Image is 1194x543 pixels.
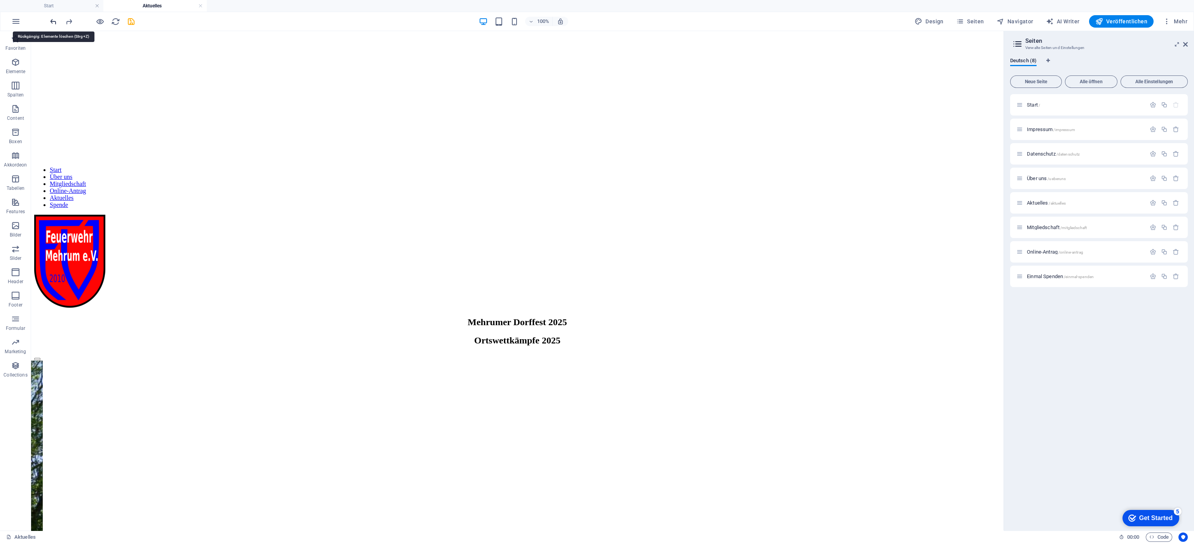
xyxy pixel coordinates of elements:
[1027,224,1087,230] span: Klick, um Seite zu öffnen
[1161,102,1168,108] div: Duplizieren
[1150,224,1156,231] div: Einstellungen
[1173,224,1179,231] div: Entfernen
[65,17,73,26] i: Wiederholen: Elemente löschen (Strg + Y, ⌘+Y)
[1027,102,1040,108] span: Klick, um Seite zu öffnen
[1146,532,1172,542] button: Code
[1027,126,1075,132] span: Klick, um Seite zu öffnen
[1095,18,1147,25] span: Veröffentlichen
[1161,175,1168,182] div: Duplizieren
[956,18,984,25] span: Seiten
[1163,18,1187,25] span: Mehr
[6,325,26,331] p: Formular
[1027,200,1066,206] span: Aktuelles
[58,2,65,9] div: 5
[1060,226,1087,230] span: /mitgliedschaft
[1046,18,1080,25] span: AI Writer
[1150,126,1156,133] div: Einstellungen
[8,279,23,285] p: Header
[915,18,944,25] span: Design
[1161,273,1168,280] div: Duplizieren
[1014,79,1058,84] span: Neue Seite
[1027,175,1066,181] span: Klick, um Seite zu öffnen
[9,138,22,145] p: Boxen
[1010,75,1062,88] button: Neue Seite
[1124,79,1184,84] span: Alle Einstellungen
[1025,102,1146,107] div: Start/
[103,2,207,10] h4: Aktuelles
[9,302,23,308] p: Footer
[1173,273,1179,280] div: Entfernen
[95,17,105,26] button: Klicke hier, um den Vorschau-Modus zu verlassen
[49,17,58,26] button: undo
[1043,15,1083,28] button: AI Writer
[1068,79,1114,84] span: Alle öffnen
[1027,273,1094,279] span: Klick, um Seite zu öffnen
[1010,58,1188,72] div: Sprachen-Tabs
[1150,273,1156,280] div: Einstellungen
[1150,249,1156,255] div: Einstellungen
[1150,200,1156,206] div: Einstellungen
[1089,15,1154,28] button: Veröffentlichen
[1161,126,1168,133] div: Duplizieren
[1025,249,1146,254] div: Online-Antrag/online-antrag
[1178,532,1188,542] button: Usercentrics
[1053,128,1075,132] span: /impressum
[1047,177,1066,181] span: /ueberuns
[1025,200,1146,205] div: Aktuelles/aktuelles
[525,17,553,26] button: 100%
[6,4,63,20] div: Get Started 5 items remaining, 0% complete
[5,349,26,355] p: Marketing
[953,15,987,28] button: Seiten
[1064,275,1094,279] span: /einmal-spenden
[1025,274,1146,279] div: Einmal Spenden/einmal-spenden
[1027,249,1083,255] span: Klick, um Seite zu öffnen
[1025,151,1146,156] div: Datenschutz/datenschutz
[6,532,36,542] a: Klick, um Auswahl aufzuheben. Doppelklick öffnet Seitenverwaltung
[127,17,136,26] i: Save (Ctrl+S)
[537,17,549,26] h6: 100%
[4,162,27,168] p: Akkordeon
[111,17,120,26] button: reload
[1173,126,1179,133] div: Entfernen
[64,17,73,26] button: redo
[1161,224,1168,231] div: Duplizieren
[6,68,26,75] p: Elemente
[1121,75,1188,88] button: Alle Einstellungen
[911,15,947,28] button: Design
[1150,102,1156,108] div: Einstellungen
[911,15,947,28] div: Design (Strg+Alt+Y)
[1119,532,1140,542] h6: Session-Zeit
[1133,534,1134,540] span: :
[1027,151,1080,157] span: Klick, um Seite zu öffnen
[1150,151,1156,157] div: Einstellungen
[1149,532,1169,542] span: Code
[7,115,24,121] p: Content
[993,15,1037,28] button: Navigator
[1039,103,1040,107] span: /
[1025,127,1146,132] div: Impressum/impressum
[1058,250,1083,254] span: /online-antrag
[1056,152,1080,156] span: /datenschutz
[1049,201,1065,205] span: /aktuelles
[1150,175,1156,182] div: Einstellungen
[10,232,22,238] p: Bilder
[557,18,564,25] i: Bei Größenänderung Zoomstufe automatisch an das gewählte Gerät anpassen.
[997,18,1033,25] span: Navigator
[1025,176,1146,181] div: Über uns/ueberuns
[1010,56,1037,67] span: Deutsch (8)
[1173,200,1179,206] div: Entfernen
[7,185,24,191] p: Tabellen
[1025,44,1172,51] h3: Verwalte Seiten und Einstellungen
[126,17,136,26] button: save
[1160,15,1191,28] button: Mehr
[111,17,120,26] i: Seite neu laden
[1161,151,1168,157] div: Duplizieren
[1173,249,1179,255] div: Entfernen
[1065,75,1117,88] button: Alle öffnen
[23,9,56,16] div: Get Started
[6,208,25,215] p: Features
[5,45,26,51] p: Favoriten
[1173,102,1179,108] div: Die Startseite kann nicht gelöscht werden
[1025,225,1146,230] div: Mitgliedschaft/mitgliedschaft
[1025,37,1188,44] h2: Seiten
